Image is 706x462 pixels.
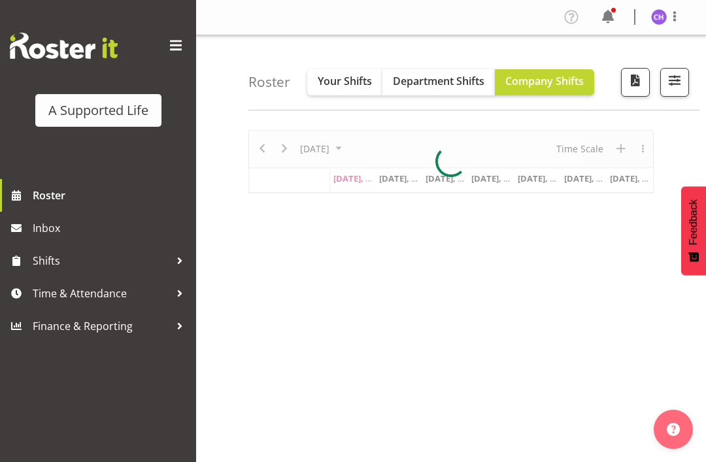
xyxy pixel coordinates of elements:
[667,423,680,436] img: help-xxl-2.png
[382,69,495,95] button: Department Shifts
[33,186,190,205] span: Roster
[681,186,706,275] button: Feedback - Show survey
[33,316,170,336] span: Finance & Reporting
[33,251,170,271] span: Shifts
[10,33,118,59] img: Rosterit website logo
[307,69,382,95] button: Your Shifts
[48,101,148,120] div: A Supported Life
[651,9,667,25] img: cathleen-hyde-harris5835.jpg
[33,218,190,238] span: Inbox
[621,68,650,97] button: Download a PDF of the roster according to the set date range.
[393,74,484,88] span: Department Shifts
[495,69,594,95] button: Company Shifts
[660,68,689,97] button: Filter Shifts
[505,74,584,88] span: Company Shifts
[248,74,290,90] h4: Roster
[688,199,699,245] span: Feedback
[318,74,372,88] span: Your Shifts
[33,284,170,303] span: Time & Attendance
